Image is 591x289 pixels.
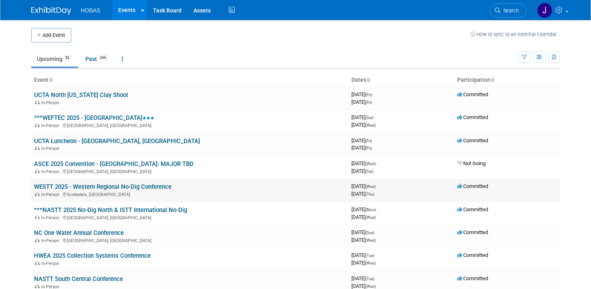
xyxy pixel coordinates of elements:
[35,169,40,173] img: In-Person Event
[31,28,71,42] button: Add Event
[376,252,377,258] span: -
[80,51,115,67] a: Past244
[366,230,375,235] span: (Sun)
[366,93,372,97] span: (Fri)
[34,206,188,214] a: ***NASTT 2025 No-Dig North & ISTT International No-Dig
[377,183,379,189] span: -
[376,275,377,281] span: -
[352,114,376,120] span: [DATE]
[35,238,40,242] img: In-Person Event
[42,123,62,128] span: In-Person
[34,214,345,220] div: [GEOGRAPHIC_DATA], [GEOGRAPHIC_DATA]
[35,261,40,265] img: In-Person Event
[35,100,40,104] img: In-Person Event
[35,123,40,127] img: In-Person Event
[352,283,376,289] span: [DATE]
[34,114,155,121] a: ***WEFTEC 2025 - [GEOGRAPHIC_DATA]
[31,73,349,87] th: Event
[458,91,488,97] span: Committed
[377,206,379,212] span: -
[31,51,78,67] a: Upcoming32
[454,73,560,87] th: Participation
[366,238,376,243] span: (Wed)
[366,146,372,150] span: (Fri)
[352,99,372,105] span: [DATE]
[349,73,454,87] th: Dates
[98,55,109,61] span: 244
[373,91,375,97] span: -
[366,277,375,281] span: (Tue)
[34,191,345,197] div: Scottsdale, [GEOGRAPHIC_DATA]
[352,275,377,281] span: [DATE]
[458,252,488,258] span: Committed
[367,77,371,83] a: Sort by Start Date
[42,192,62,197] span: In-Person
[366,261,376,265] span: (Wed)
[42,261,62,266] span: In-Person
[352,206,379,212] span: [DATE]
[34,137,200,145] a: UCTA Luncheon - [GEOGRAPHIC_DATA], [GEOGRAPHIC_DATA]
[366,253,375,258] span: (Tue)
[458,114,488,120] span: Committed
[352,183,379,189] span: [DATE]
[42,169,62,174] span: In-Person
[375,114,376,120] span: -
[366,169,374,174] span: (Sat)
[31,7,71,15] img: ExhibitDay
[35,192,40,196] img: In-Person Event
[352,91,375,97] span: [DATE]
[352,214,376,220] span: [DATE]
[35,146,40,150] img: In-Person Event
[366,162,376,166] span: (Wed)
[34,252,151,259] a: HWEA 2025 Collection Systems Conference
[377,160,379,166] span: -
[81,7,101,14] span: HOBAS
[49,77,53,83] a: Sort by Event Name
[352,145,372,151] span: [DATE]
[352,260,376,266] span: [DATE]
[352,168,374,174] span: [DATE]
[458,229,488,235] span: Committed
[366,123,376,127] span: (Wed)
[34,168,345,174] div: [GEOGRAPHIC_DATA], [GEOGRAPHIC_DATA]
[63,55,72,61] span: 32
[366,208,376,212] span: (Mon)
[34,229,124,236] a: NC One Water Annual Conference
[34,160,194,168] a: ASCE 2025 Convention - [GEOGRAPHIC_DATA]: MAJOR TBD
[35,215,40,219] img: In-Person Event
[366,215,376,220] span: (Wed)
[458,137,488,143] span: Committed
[366,139,372,143] span: (Fri)
[366,115,374,120] span: (Sat)
[471,31,560,37] a: How to sync to an external calendar...
[42,100,62,105] span: In-Person
[34,275,123,283] a: NASTT South Central Conference
[352,191,375,197] span: [DATE]
[352,237,376,243] span: [DATE]
[34,91,129,99] a: UCTA North [US_STATE] Clay Shoot
[42,146,62,151] span: In-Person
[366,184,376,189] span: (Wed)
[34,183,172,190] a: WESTT 2025 - Western Regional No-Dig Conference
[366,192,375,196] span: (Thu)
[373,137,375,143] span: -
[42,215,62,220] span: In-Person
[501,8,519,14] span: Search
[458,275,488,281] span: Committed
[35,284,40,288] img: In-Person Event
[352,252,377,258] span: [DATE]
[42,238,62,243] span: In-Person
[458,160,486,166] span: Not Going
[491,77,495,83] a: Sort by Participation Type
[352,229,377,235] span: [DATE]
[352,160,379,166] span: [DATE]
[458,183,488,189] span: Committed
[34,122,345,128] div: [GEOGRAPHIC_DATA], [GEOGRAPHIC_DATA]
[537,3,553,18] img: Jennifer Jensen
[34,237,345,243] div: [GEOGRAPHIC_DATA], [GEOGRAPHIC_DATA]
[352,122,376,128] span: [DATE]
[490,4,527,18] a: Search
[376,229,377,235] span: -
[366,284,376,289] span: (Wed)
[458,206,488,212] span: Committed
